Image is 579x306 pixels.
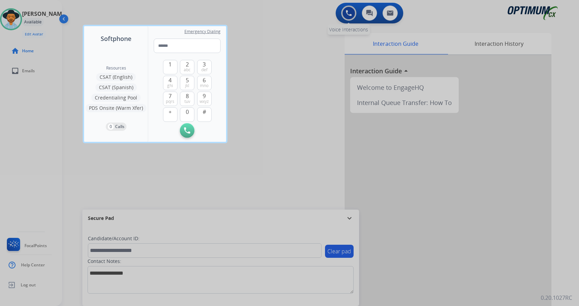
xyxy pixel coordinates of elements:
span: 5 [186,76,189,84]
span: 6 [203,76,206,84]
button: 1 [163,60,177,74]
button: 6mno [197,76,212,90]
span: pqrs [166,99,174,104]
span: # [203,108,206,116]
button: 0 [180,107,194,122]
button: 7pqrs [163,92,177,106]
button: 3def [197,60,212,74]
span: Resources [106,65,126,71]
button: + [163,107,177,122]
p: 0.20.1027RC [541,294,572,302]
span: abc [184,67,191,73]
button: Credentialing Pool [91,94,141,102]
button: 9wxyz [197,92,212,106]
span: 1 [169,60,172,68]
p: 0 [108,124,114,130]
img: call-button [184,127,190,134]
button: 0Calls [106,123,126,131]
span: 0 [186,108,189,116]
button: 4ghi [163,76,177,90]
button: 2abc [180,60,194,74]
span: 4 [169,76,172,84]
button: 5jkl [180,76,194,90]
span: 9 [203,92,206,100]
span: 8 [186,92,189,100]
span: 2 [186,60,189,68]
span: tuv [184,99,190,104]
span: + [169,108,172,116]
button: CSAT (English) [96,73,136,81]
span: jkl [185,83,189,88]
button: PDS Onsite (Warm Xfer) [85,104,146,112]
span: mno [200,83,209,88]
span: Softphone [101,34,131,43]
span: 7 [169,92,172,100]
span: Emergency Dialing [184,29,221,34]
button: # [197,107,212,122]
span: 3 [203,60,206,68]
p: Calls [115,124,124,130]
span: ghi [167,83,173,88]
span: wxyz [200,99,209,104]
button: CSAT (Spanish) [95,83,137,92]
button: 8tuv [180,92,194,106]
span: def [201,67,207,73]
